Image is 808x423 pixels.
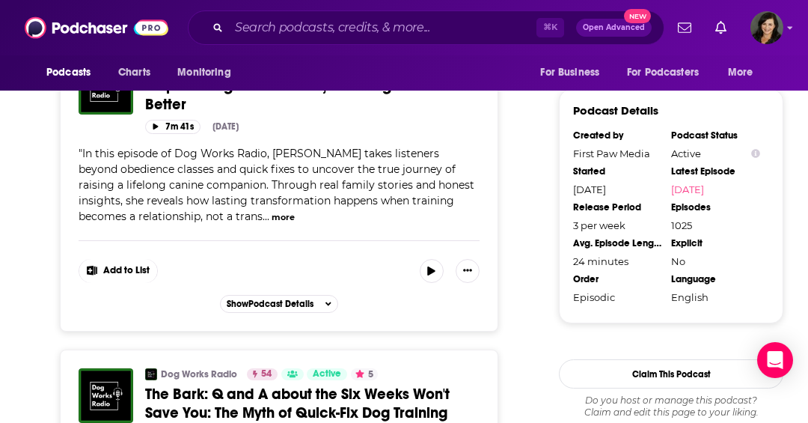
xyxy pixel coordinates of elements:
span: " [79,147,474,223]
span: For Business [540,62,599,83]
img: Podchaser - Follow, Share and Rate Podcasts [25,13,168,42]
div: Open Intercom Messenger [757,342,793,378]
span: In this episode of Dog Works Radio, [PERSON_NAME] takes listeners beyond obedience classes and qu... [79,147,474,223]
div: Created by [573,130,661,141]
div: First Paw Media [573,147,661,159]
span: Do you host or manage this podcast? [559,395,783,407]
div: [DATE] [573,183,661,195]
img: Dog Works Radio [145,368,157,380]
div: Episodes [671,201,759,213]
button: Show profile menu [750,11,783,44]
span: Podcasts [46,62,91,83]
h3: Podcast Details [573,103,658,118]
div: Latest Episode [671,165,759,177]
span: Open Advanced [583,24,645,31]
span: ⌘ K [536,18,564,37]
a: Show notifications dropdown [672,15,697,40]
div: 3 per week [573,219,661,231]
a: Active [307,368,347,380]
div: Active [671,147,759,159]
div: English [671,291,759,303]
img: The Bark: Q and A about the Six Weeks Won't Save You: The Myth of Quick-Fix Dog Training [79,368,133,423]
span: Logged in as ShannonLeighKeenan [750,11,783,44]
span: Stop Looking for Shortcuts, Your Dog Deserves Better [145,76,459,114]
button: more [272,211,295,224]
input: Search podcasts, credits, & more... [229,16,536,40]
span: The Bark: Q and A about the Six Weeks Won't Save You: The Myth of Quick-Fix Dog Training [145,385,450,422]
div: Podcast Status [671,130,759,141]
div: Episodic [573,291,661,303]
button: open menu [617,58,720,87]
span: Charts [118,62,150,83]
button: Claim This Podcast [559,359,783,389]
div: [DATE] [212,121,239,132]
span: For Podcasters [627,62,699,83]
span: New [624,9,651,23]
div: No [671,255,759,267]
span: Active [313,367,341,382]
a: [DATE] [671,183,759,195]
button: Show More Button [456,259,480,283]
div: Language [671,273,759,285]
button: ShowPodcast Details [220,295,338,313]
button: 7m 41s [145,120,201,134]
button: open menu [36,58,110,87]
button: Show More Button [79,259,157,283]
span: 54 [261,367,272,382]
span: Add to List [103,265,150,276]
a: Charts [108,58,159,87]
a: 54 [247,368,278,380]
a: Stop Looking for Shortcuts, Your Dog Deserves Better [145,76,480,114]
img: User Profile [750,11,783,44]
div: Order [573,273,661,285]
div: 24 minutes [573,255,661,267]
div: Search podcasts, credits, & more... [188,10,664,45]
button: open menu [167,58,250,87]
div: Claim and edit this page to your liking. [559,395,783,419]
span: Monitoring [177,62,230,83]
span: ... [263,210,269,223]
button: 5 [351,368,378,380]
a: Show notifications dropdown [709,15,732,40]
span: Show Podcast Details [227,299,313,309]
a: Dog Works Radio [161,368,237,380]
div: Avg. Episode Length [573,237,661,249]
button: open menu [717,58,772,87]
span: More [728,62,753,83]
a: The Bark: Q and A about the Six Weeks Won't Save You: The Myth of Quick-Fix Dog Training [145,385,480,422]
div: Started [573,165,661,177]
div: 1025 [671,219,759,231]
button: Show Info [751,148,760,159]
div: Explicit [671,237,759,249]
div: Release Period [573,201,661,213]
button: Open AdvancedNew [576,19,652,37]
button: open menu [530,58,618,87]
